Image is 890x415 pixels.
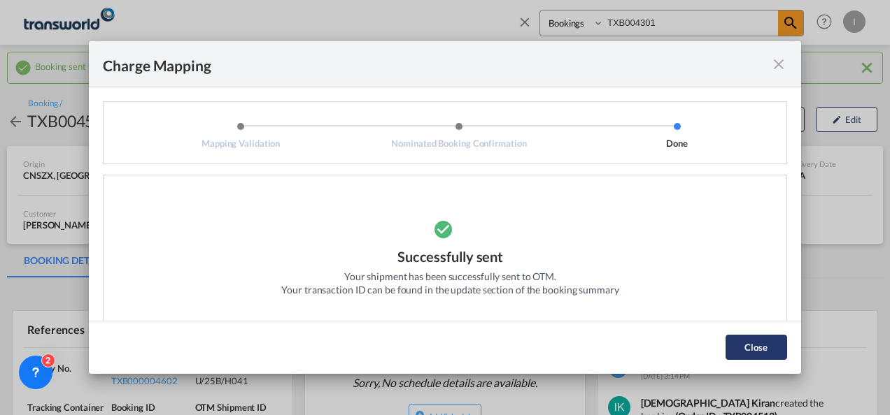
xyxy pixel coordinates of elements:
md-icon: icon-checkbox-marked-circle [433,212,468,247]
div: Your transaction ID can be found in the update section of the booking summary [281,283,619,297]
md-icon: icon-close fg-AAA8AD cursor [770,56,787,73]
li: Mapping Validation [132,122,350,150]
li: Nominated Booking Confirmation [350,122,568,150]
div: Charge Mapping [103,55,211,73]
body: Editor, editor8 [14,14,243,29]
div: Your shipment has been successfully sent to OTM. [344,270,556,284]
button: Close [726,335,787,360]
div: Successfully sent [397,247,503,270]
md-dialog: Mapping ValidationNominated Booking ... [89,41,801,373]
li: Done [568,122,786,150]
